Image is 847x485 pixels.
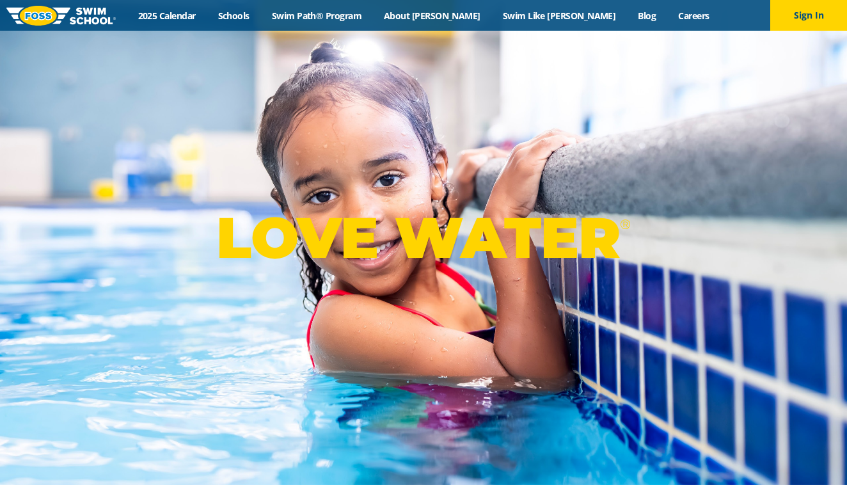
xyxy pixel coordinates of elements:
[207,10,260,22] a: Schools
[6,6,116,26] img: FOSS Swim School Logo
[260,10,372,22] a: Swim Path® Program
[127,10,207,22] a: 2025 Calendar
[620,216,630,232] sup: ®
[491,10,627,22] a: Swim Like [PERSON_NAME]
[216,203,630,272] p: LOVE WATER
[373,10,492,22] a: About [PERSON_NAME]
[667,10,720,22] a: Careers
[627,10,667,22] a: Blog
